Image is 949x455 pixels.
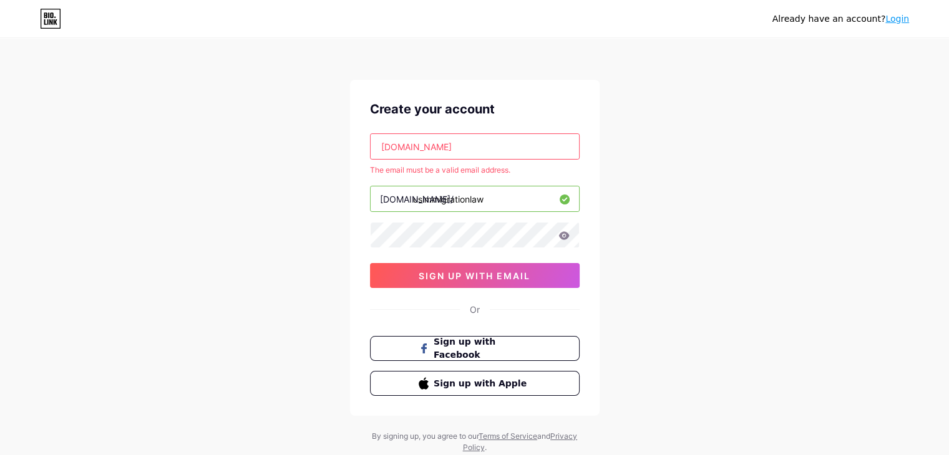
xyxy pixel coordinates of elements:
button: sign up with email [370,263,580,288]
div: Or [470,303,480,316]
input: username [371,186,579,211]
a: Login [885,14,909,24]
span: Sign up with Apple [434,377,530,390]
button: Sign up with Apple [370,371,580,396]
span: sign up with email [419,271,530,281]
div: Create your account [370,100,580,118]
a: Terms of Service [479,431,537,441]
input: Email [371,134,579,159]
div: [DOMAIN_NAME]/ [380,193,454,206]
div: The email must be a valid email address. [370,165,580,176]
span: Sign up with Facebook [434,335,530,362]
button: Sign up with Facebook [370,336,580,361]
div: Already have an account? [772,12,909,26]
div: By signing up, you agree to our and . [369,431,581,453]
